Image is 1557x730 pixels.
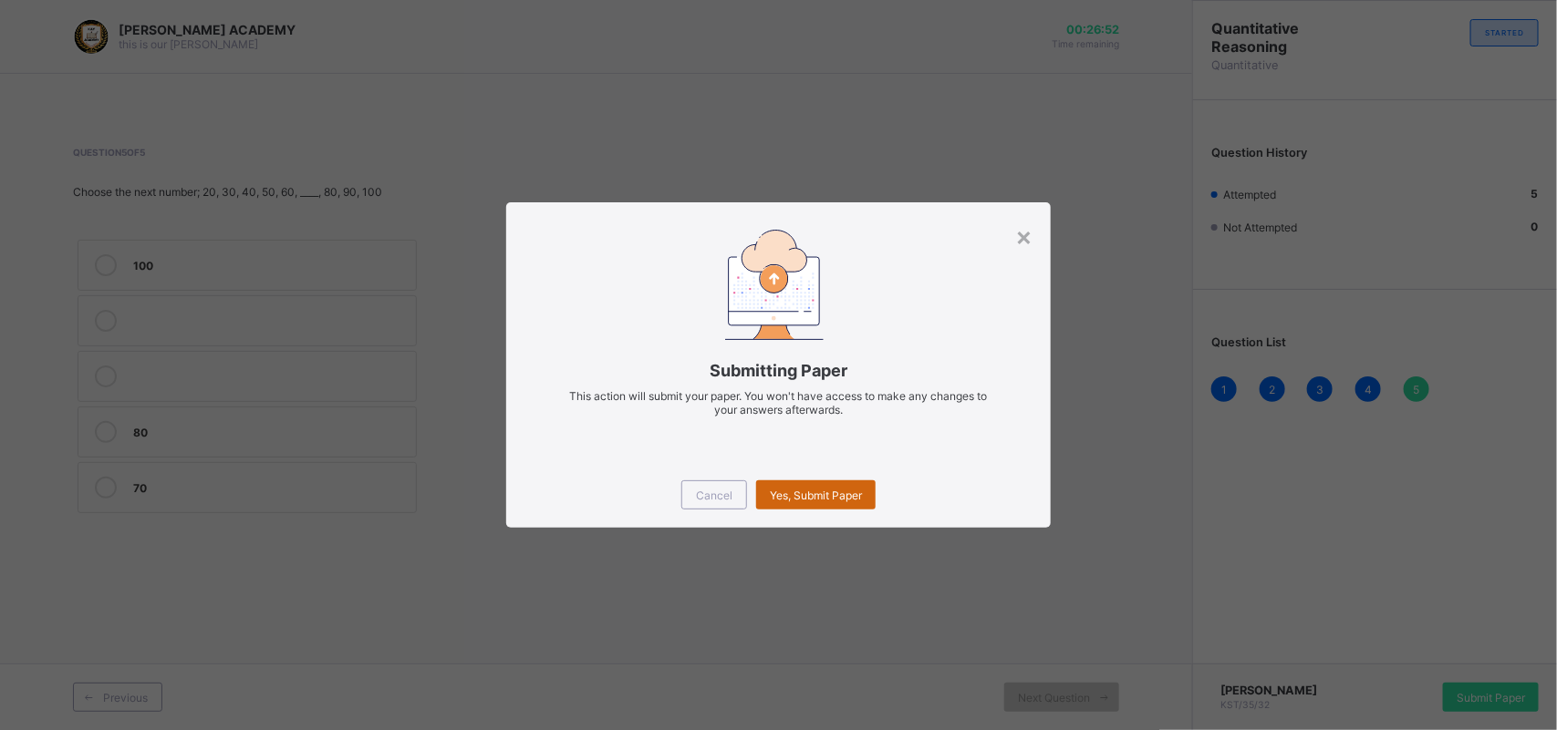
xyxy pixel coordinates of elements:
[770,488,862,502] span: Yes, Submit Paper
[725,230,824,340] img: submitting-paper.7509aad6ec86be490e328e6d2a33d40a.svg
[534,361,1023,380] span: Submitting Paper
[1015,221,1033,252] div: ×
[696,488,732,502] span: Cancel
[570,389,988,416] span: This action will submit your paper. You won't have access to make any changes to your answers aft...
